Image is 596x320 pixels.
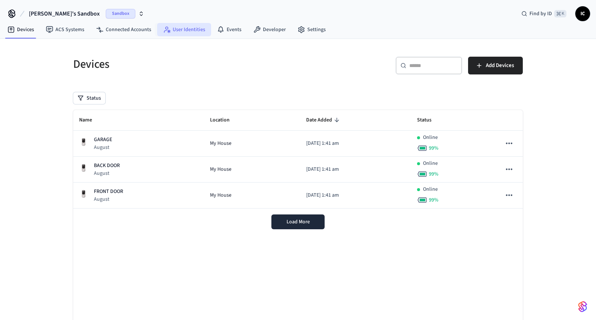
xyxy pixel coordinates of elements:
p: August [94,170,120,177]
span: Name [79,114,102,126]
p: Online [423,160,438,167]
p: [DATE] 1:41 am [306,191,405,199]
a: User Identities [157,23,211,36]
a: Devices [1,23,40,36]
span: [PERSON_NAME]'s Sandbox [29,9,100,18]
span: Location [210,114,239,126]
a: Settings [292,23,332,36]
img: Yale Assure Touchscreen Wifi Smart Lock, Satin Nickel, Front [79,190,88,199]
a: Connected Accounts [90,23,157,36]
span: Status [417,114,441,126]
button: IC [575,6,590,21]
button: Add Devices [468,57,523,74]
a: ACS Systems [40,23,90,36]
span: My House [210,166,231,173]
div: Find by ID⌘ K [515,7,572,20]
p: August [94,196,123,203]
a: Events [211,23,247,36]
p: BACK DOOR [94,162,120,170]
img: Yale Assure Touchscreen Wifi Smart Lock, Satin Nickel, Front [79,138,88,147]
p: Online [423,134,438,141]
span: Date Added [306,114,342,126]
p: Online [423,186,438,193]
img: SeamLogoGradient.69752ec5.svg [578,301,587,313]
span: ⌘ K [554,10,566,17]
p: GARAGE [94,136,112,144]
p: August [94,144,112,151]
span: Sandbox [106,9,135,19]
img: Yale Assure Touchscreen Wifi Smart Lock, Satin Nickel, Front [79,164,88,173]
span: 99 % [429,170,438,178]
button: Status [73,92,105,104]
span: 99 % [429,196,438,204]
table: sticky table [73,110,523,209]
span: 99 % [429,144,438,152]
span: IC [576,7,589,20]
p: FRONT DOOR [94,188,123,196]
span: My House [210,191,231,199]
span: My House [210,140,231,147]
span: Add Devices [486,61,514,70]
span: Find by ID [529,10,552,17]
a: Developer [247,23,292,36]
span: Load More [287,218,310,226]
p: [DATE] 1:41 am [306,166,405,173]
button: Load More [271,214,325,229]
h5: Devices [73,57,294,72]
p: [DATE] 1:41 am [306,140,405,147]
